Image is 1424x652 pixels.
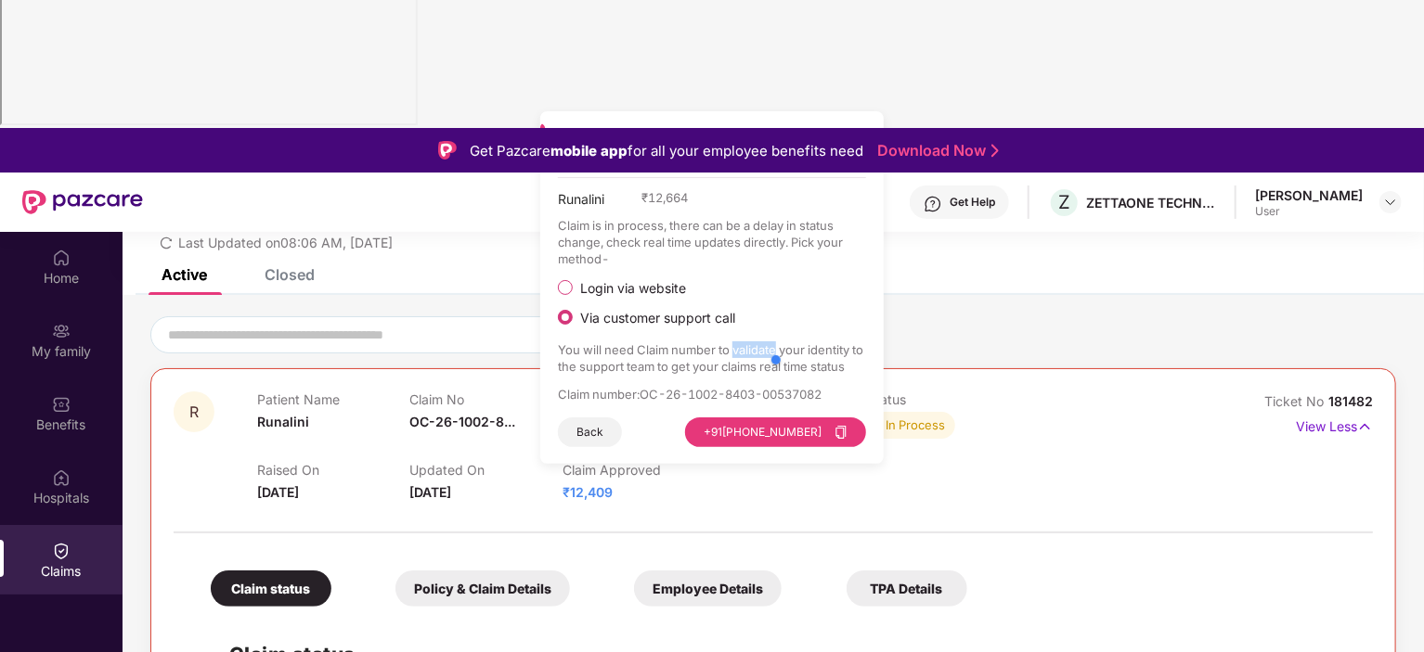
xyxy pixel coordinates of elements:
span: Login via website [573,280,693,297]
img: Logo [438,141,457,160]
span: Via customer support call [573,310,743,326]
span: [DATE] [409,484,451,500]
div: Get Help [950,195,995,210]
p: Updated On [409,462,562,478]
div: [PERSON_NAME] [1255,186,1363,204]
div: User [1255,204,1363,219]
div: Get Pazcare for all your employee benefits need [470,140,863,162]
strong: mobile app [550,142,628,160]
img: svg+xml;base64,PHN2ZyBpZD0iQmVuZWZpdHMiIHhtbG5zPSJodHRwOi8vd3d3LnczLm9yZy8yMDAwL3N2ZyIgd2lkdGg9Ij... [52,395,71,414]
span: 181482 [1328,393,1373,409]
span: Last Updated on 08:06 AM, [DATE] [178,235,393,250]
div: ZETTAONE TECHNOLOGIES INDIA PRIVATE LIMITED [1086,194,1216,211]
p: Claim Approved [563,462,715,478]
p: You will need Claim number to validate your identity to the support team to get your claims real ... [558,341,867,375]
div: Employee Details [634,570,782,607]
p: Status [868,391,1020,407]
div: TPA Details [847,570,967,607]
span: R [189,404,199,420]
p: Claim number : OC-26-1002-8403-00537082 [558,386,867,403]
span: ₹12,409 [563,484,613,500]
p: Claim is in process, there can be a delay in status change, check real time updates directly. Pic... [558,217,867,267]
span: [DATE] [257,484,299,500]
p: Claim No [409,391,562,407]
div: In Process [887,415,946,434]
button: +91[PHONE_NUMBER]copy [685,417,866,447]
img: svg+xml;base64,PHN2ZyBpZD0iSGVscC0zMngzMiIgeG1sbnM9Imh0dHA6Ly93d3cudzMub3JnLzIwMDAvc3ZnIiB3aWR0aD... [924,195,942,213]
p: Patient Name [257,391,409,407]
button: Back [558,417,622,447]
span: copy [835,426,848,439]
span: Runalini [257,414,309,429]
div: Closed [265,265,315,284]
img: svg+xml;base64,PHN2ZyB3aWR0aD0iMjAiIGhlaWdodD0iMjAiIHZpZXdCb3g9IjAgMCAyMCAyMCIgZmlsbD0ibm9uZSIgeG... [52,322,71,340]
img: svg+xml;base64,PHN2ZyB4bWxucz0iaHR0cDovL3d3dy53My5vcmcvMjAwMC9zdmciIHdpZHRoPSIxNyIgaGVpZ2h0PSIxNy... [1357,416,1373,437]
span: redo [160,235,173,250]
img: svg+xml;base64,PHN2ZyBpZD0iRHJvcGRvd24tMzJ4MzIiIHhtbG5zPSJodHRwOi8vd3d3LnczLm9yZy8yMDAwL3N2ZyIgd2... [1383,195,1398,210]
p: Raised On [257,462,409,478]
img: svg+xml;base64,PHN2ZyBpZD0iSG9tZSIgeG1sbnM9Imh0dHA6Ly93d3cudzMub3JnLzIwMDAvc3ZnIiB3aWR0aD0iMjAiIG... [52,249,71,267]
img: svg+xml;base64,PHN2ZyBpZD0iSG9zcGl0YWxzIiB4bWxucz0iaHR0cDovL3d3dy53My5vcmcvMjAwMC9zdmciIHdpZHRoPS... [52,468,71,487]
span: OC-26-1002-8... [409,414,515,429]
span: Ticket No [1264,393,1328,409]
p: View Less [1296,412,1373,437]
div: Active [162,265,207,284]
img: svg+xml;base64,PHN2ZyBpZD0iQ2xhaW0iIHhtbG5zPSJodHRwOi8vd3d3LnczLm9yZy8yMDAwL3N2ZyIgd2lkdGg9IjIwIi... [52,542,71,560]
img: New Pazcare Logo [22,190,143,214]
a: Download Now [877,141,993,160]
img: Stroke [991,141,999,160]
div: Policy & Claim Details [395,570,570,607]
span: Z [1058,191,1070,213]
div: Claim status [211,570,331,607]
